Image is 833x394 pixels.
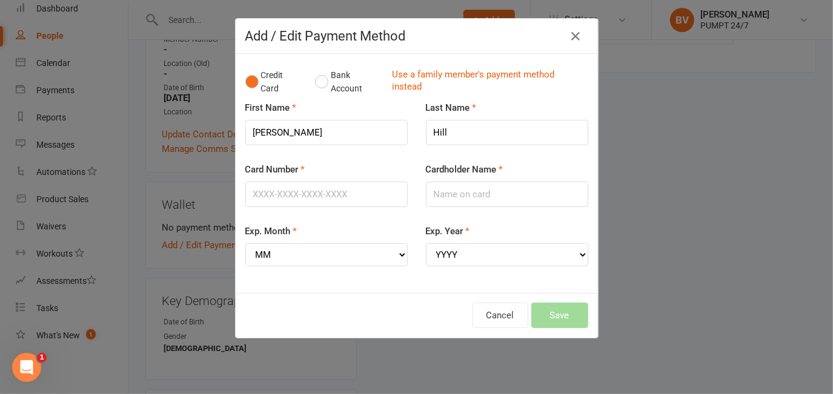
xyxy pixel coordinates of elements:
[37,353,47,363] span: 1
[473,303,528,328] button: Cancel
[426,224,470,238] label: Exp. Year
[245,64,302,100] button: Credit Card
[12,353,41,382] iframe: Intercom live chat
[245,100,297,115] label: First Name
[315,64,382,100] button: Bank Account
[245,28,588,44] h4: Add / Edit Payment Method
[426,162,503,177] label: Cardholder Name
[245,182,408,207] input: XXXX-XXXX-XXXX-XXXX
[245,162,305,177] label: Card Number
[426,182,588,207] input: Name on card
[566,27,586,46] button: Close
[426,100,477,115] label: Last Name
[392,68,582,96] a: Use a family member's payment method instead
[245,224,297,238] label: Exp. Month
